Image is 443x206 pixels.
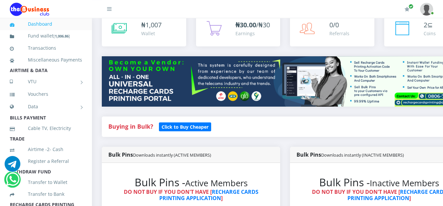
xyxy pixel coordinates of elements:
small: Active Members [185,177,248,189]
a: Data [10,98,82,115]
small: Inactive Members [370,177,439,189]
span: /₦30 [235,20,270,29]
a: Chat for support [5,161,20,172]
small: [ ] [54,34,70,39]
i: Renew/Upgrade Subscription [405,7,410,12]
a: Dashboard [10,16,82,32]
div: Coins [424,30,436,37]
b: ₦30.00 [235,20,256,29]
strong: Bulk Pins [108,151,211,158]
a: ₦30.00/₦30 Earnings [196,13,280,46]
strong: Bulk Pins [297,151,404,158]
small: Downloads instantly (ACTIVE MEMBERS) [133,152,211,158]
a: Chat for support [6,176,19,187]
small: Downloads instantly (INACTIVE MEMBERS) [321,152,404,158]
b: 1,006.86 [55,34,69,39]
div: ₦ [141,20,162,30]
img: User [420,3,433,15]
strong: Buying in Bulk? [108,122,153,130]
a: VTU [10,73,82,90]
a: RECHARGE CARDS PRINTING APPLICATION [159,188,258,202]
a: Airtime -2- Cash [10,142,82,157]
img: Logo [10,3,49,16]
span: 2 [424,20,427,29]
a: Cable TV, Electricity [10,121,82,136]
a: Transactions [10,40,82,56]
span: 1,007 [145,20,162,29]
span: 0/0 [329,20,339,29]
a: ₦1,007 Wallet [102,13,186,46]
a: Fund wallet[1,006.86] [10,28,82,44]
div: Wallet [141,30,162,37]
a: Miscellaneous Payments [10,52,82,67]
strong: DO NOT BUY IF YOU DON'T HAVE [ ] [124,188,258,202]
a: Vouchers [10,87,82,102]
h2: Bulk Pins - [115,176,267,189]
div: ⊆ [424,20,436,30]
a: 0/0 Referrals [290,13,374,46]
span: Renew/Upgrade Subscription [409,4,413,9]
b: Click to Buy Cheaper [162,124,209,130]
a: Register a Referral [10,154,82,169]
div: Referrals [329,30,349,37]
a: Transfer to Bank [10,187,82,202]
a: Transfer to Wallet [10,175,82,190]
a: Click to Buy Cheaper [159,122,211,130]
div: Earnings [235,30,270,37]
